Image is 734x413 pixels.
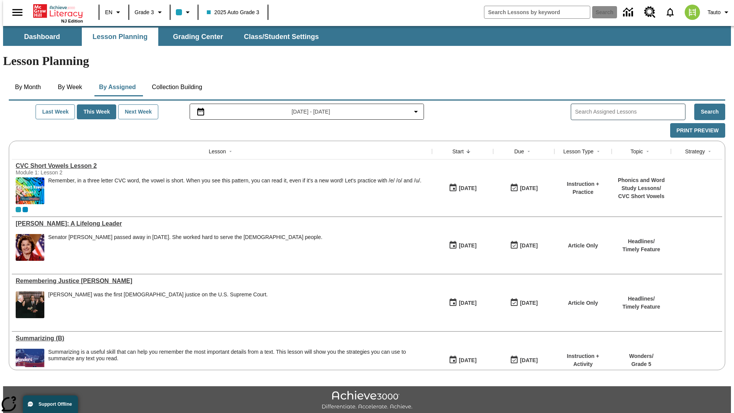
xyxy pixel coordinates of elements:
[459,298,476,308] div: [DATE]
[39,402,72,407] span: Support Offline
[694,104,725,120] button: Search
[48,234,322,241] div: Senator [PERSON_NAME] passed away in [DATE]. She worked hard to serve the [DEMOGRAPHIC_DATA] people.
[622,295,660,303] p: Headlines /
[629,352,654,360] p: Wonders /
[411,107,421,116] svg: Collapse Date Range Filter
[48,349,428,362] div: Summarizing is a useful skill that can help you remember the most important details from a text. ...
[630,148,643,155] div: Topic
[48,291,268,318] span: Sandra Day O'Connor was the first female justice on the U.S. Supreme Court.
[484,6,590,18] input: search field
[16,234,44,261] img: Senator Dianne Feinstein of California smiles with the U.S. flag behind her.
[209,148,226,155] div: Lesson
[193,107,421,116] button: Select the date range menu item
[48,291,268,298] div: [PERSON_NAME] was the first [DEMOGRAPHIC_DATA] justice on the U.S. Supreme Court.
[77,104,116,119] button: This Week
[563,148,593,155] div: Lesson Type
[51,78,89,96] button: By Week
[48,234,322,261] div: Senator Dianne Feinstein passed away in September 2023. She worked hard to serve the American peo...
[16,207,21,212] div: Current Class
[452,148,464,155] div: Start
[48,177,421,204] div: Remember, in a three letter CVC word, the vowel is short. When you see this pattern, you can read...
[446,353,479,367] button: 09/24/25: First time the lesson was available
[135,8,154,16] span: Grade 3
[238,28,325,46] button: Class/Student Settings
[3,54,731,68] h1: Lesson Planning
[575,106,685,117] input: Search Assigned Lessons
[705,5,734,19] button: Profile/Settings
[568,242,598,250] p: Article Only
[16,278,428,285] a: Remembering Justice O'Connor, Lessons
[619,2,640,23] a: Data Center
[23,207,28,212] div: OL 2025 Auto Grade 4
[629,360,654,368] p: Grade 5
[93,33,148,41] span: Lesson Planning
[3,28,326,46] div: SubNavbar
[16,335,428,342] a: Summarizing (B), Lessons
[464,147,473,156] button: Sort
[643,147,652,156] button: Sort
[48,349,428,376] div: Summarizing is a useful skill that can help you remember the most important details from a text. ...
[61,19,83,23] span: NJ Edition
[520,184,538,193] div: [DATE]
[16,220,428,227] div: Dianne Feinstein: A Lifelong Leader
[6,1,29,24] button: Open side menu
[524,147,533,156] button: Sort
[16,349,44,376] img: Wonders Grade 5 cover, planetarium, showing constellations on domed ceiling
[446,238,479,253] button: 09/25/25: First time the lesson was available
[105,8,112,16] span: EN
[102,5,126,19] button: Language: EN, Select a language
[670,123,725,138] button: Print Preview
[446,181,479,195] button: 09/25/25: First time the lesson was available
[705,147,714,156] button: Sort
[680,2,705,22] button: Select a new avatar
[520,241,538,250] div: [DATE]
[244,33,319,41] span: Class/Student Settings
[594,147,603,156] button: Sort
[16,177,44,204] img: CVC Short Vowels Lesson 2.
[507,181,540,195] button: 09/25/25: Last day the lesson can be accessed
[507,238,540,253] button: 09/25/25: Last day the lesson can be accessed
[24,33,60,41] span: Dashboard
[160,28,236,46] button: Grading Center
[9,78,47,96] button: By Month
[622,246,660,254] p: Timely Feature
[16,335,428,342] div: Summarizing (B)
[685,148,705,155] div: Strategy
[558,180,608,196] p: Instruction + Practice
[33,3,83,19] a: Home
[507,353,540,367] button: 09/24/25: Last day the lesson can be accessed
[4,28,80,46] button: Dashboard
[615,176,667,192] p: Phonics and Word Study Lessons /
[322,391,412,410] img: Achieve3000 Differentiate Accelerate Achieve
[507,296,540,310] button: 09/25/25: Last day the lesson can be accessed
[16,169,130,176] div: Module 1: Lesson 2
[132,5,167,19] button: Grade: Grade 3, Select a grade
[48,177,421,184] p: Remember, in a three letter CVC word, the vowel is short. When you see this pattern, you can read...
[33,3,83,23] div: Home
[93,78,142,96] button: By Assigned
[459,241,476,250] div: [DATE]
[82,28,158,46] button: Lesson Planning
[16,278,428,285] div: Remembering Justice O'Connor
[622,303,660,311] p: Timely Feature
[3,26,731,46] div: SubNavbar
[459,184,476,193] div: [DATE]
[23,395,78,413] button: Support Offline
[226,147,235,156] button: Sort
[16,220,428,227] a: Dianne Feinstein: A Lifelong Leader, Lessons
[660,2,680,22] a: Notifications
[146,78,208,96] button: Collection Building
[622,237,660,246] p: Headlines /
[520,298,538,308] div: [DATE]
[685,5,700,20] img: avatar image
[207,8,260,16] span: 2025 Auto Grade 3
[708,8,721,16] span: Tauto
[640,2,660,23] a: Resource Center, Will open in new tab
[520,356,538,365] div: [DATE]
[173,33,223,41] span: Grading Center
